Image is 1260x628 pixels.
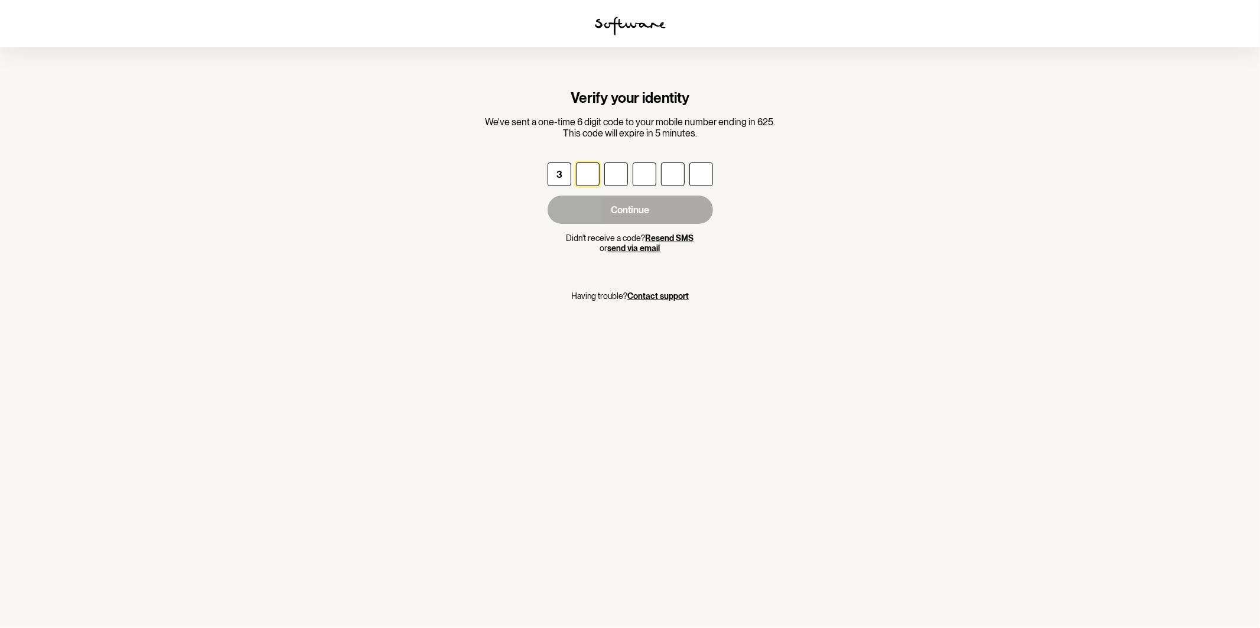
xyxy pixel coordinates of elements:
[548,243,713,253] p: or
[548,196,713,224] button: Continue
[485,90,775,107] h1: Verify your identity
[646,233,694,243] button: Resend SMS
[548,233,713,243] p: Didn't receive a code?
[485,116,775,128] p: We've sent a one-time 6 digit code to your mobile number ending in 625.
[595,17,666,35] img: software logo
[485,128,775,139] p: This code will expire in 5 minutes.
[571,291,689,301] p: Having trouble?
[627,291,689,301] a: Contact support
[608,243,660,253] button: send via email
